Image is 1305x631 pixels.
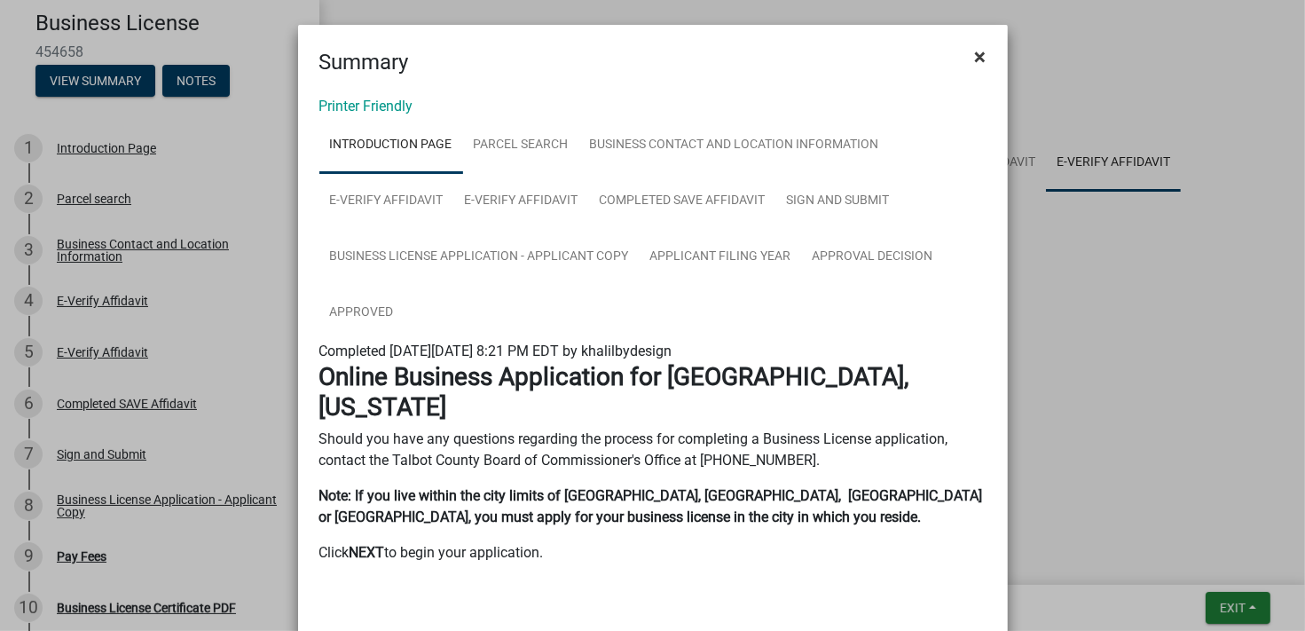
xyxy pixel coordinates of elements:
[975,44,987,69] span: ×
[463,117,579,174] a: Parcel search
[319,542,987,564] p: Click to begin your application.
[319,117,463,174] a: Introduction Page
[961,32,1001,82] button: Close
[802,229,944,286] a: Approval Decision
[319,285,405,342] a: Approved
[319,173,454,230] a: E-Verify Affidavit
[589,173,776,230] a: Completed SAVE Affidavit
[319,46,409,78] h4: Summary
[319,429,987,471] p: Should you have any questions regarding the process for completing a Business License application...
[319,98,413,114] a: Printer Friendly
[454,173,589,230] a: E-Verify Affidavit
[319,487,983,525] strong: Note: If you live within the city limits of [GEOGRAPHIC_DATA], [GEOGRAPHIC_DATA], [GEOGRAPHIC_DAT...
[319,343,672,359] span: Completed [DATE][DATE] 8:21 PM EDT by khalilbydesign
[319,229,640,286] a: Business License Application - Applicant Copy
[350,544,385,561] strong: NEXT
[579,117,890,174] a: Business Contact and Location Information
[640,229,802,286] a: Applicant Filing Year
[776,173,900,230] a: Sign and Submit
[319,362,910,422] strong: Online Business Application for [GEOGRAPHIC_DATA], [US_STATE]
